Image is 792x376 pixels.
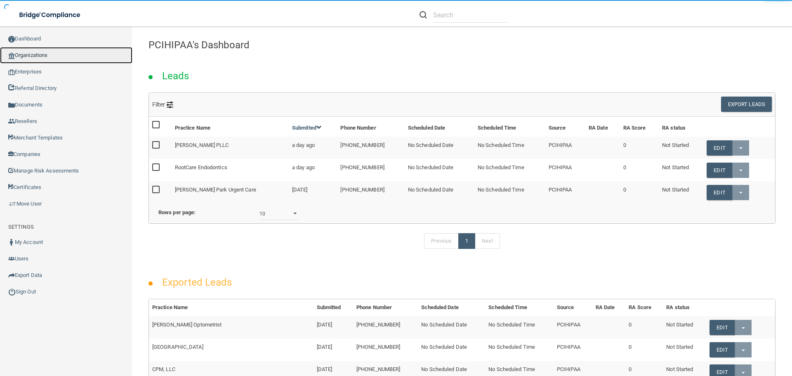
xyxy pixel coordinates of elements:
[663,316,706,338] td: Not Started
[659,117,703,137] th: RA status
[554,339,592,361] td: PCIHIPAA
[167,102,173,108] img: icon-filter@2x.21656d0b.png
[172,181,289,203] td: [PERSON_NAME] Park Urgent Care
[545,181,585,203] td: PCIHIPAA
[424,233,459,249] a: Previous
[659,181,703,203] td: Not Started
[545,159,585,181] td: PCIHIPAA
[433,7,509,23] input: Search
[292,125,322,131] a: Submitted
[545,117,585,137] th: Source
[554,316,592,338] td: PCIHIPAA
[337,137,404,159] td: [PHONE_NUMBER]
[475,233,500,249] a: Next
[337,159,404,181] td: [PHONE_NUMBER]
[405,181,474,203] td: No Scheduled Date
[149,299,313,316] th: Practice Name
[149,339,313,361] td: [GEOGRAPHIC_DATA]
[8,255,15,262] img: icon-users.e205127d.png
[172,137,289,159] td: [PERSON_NAME] PLLC
[289,181,337,203] td: [DATE]
[485,299,554,316] th: Scheduled Time
[8,69,15,75] img: enterprise.0d942306.png
[458,233,475,249] a: 1
[8,52,15,59] img: organization-icon.f8decf85.png
[8,288,16,296] img: ic_power_dark.7ecde6b1.png
[313,299,353,316] th: Submitted
[592,299,626,316] th: RA Date
[8,239,15,246] img: ic_user_dark.df1a06c3.png
[313,316,353,338] td: [DATE]
[313,339,353,361] td: [DATE]
[289,159,337,181] td: a day ago
[172,159,289,181] td: RootCare Endodontics
[620,137,659,159] td: 0
[721,97,772,112] button: Export Leads
[554,299,592,316] th: Source
[149,316,313,338] td: [PERSON_NAME] Optometrist
[707,185,732,200] a: Edit
[152,101,173,108] span: Filter
[474,181,545,203] td: No Scheduled Time
[545,137,585,159] td: PCIHIPAA
[289,137,337,159] td: a day ago
[337,117,404,137] th: Phone Number
[353,299,418,316] th: Phone Number
[659,159,703,181] td: Not Started
[485,316,554,338] td: No Scheduled Time
[148,40,775,50] h4: PCIHIPAA's Dashboard
[707,163,732,178] a: Edit
[707,140,732,156] a: Edit
[12,7,88,24] img: bridge_compliance_login_screen.278c3ca4.svg
[418,316,485,338] td: No Scheduled Date
[405,137,474,159] td: No Scheduled Date
[663,299,706,316] th: RA status
[620,117,659,137] th: RA Score
[620,181,659,203] td: 0
[659,137,703,159] td: Not Started
[8,222,34,232] label: SETTINGS
[625,339,663,361] td: 0
[353,339,418,361] td: [PHONE_NUMBER]
[8,272,15,279] img: icon-export.b9366987.png
[625,316,663,338] td: 0
[158,209,196,215] b: Rows per page:
[154,271,240,294] h2: Exported Leads
[405,159,474,181] td: No Scheduled Date
[172,117,289,137] th: Practice Name
[420,11,427,19] img: ic-search.3b580494.png
[8,118,15,125] img: ic_reseller.de258add.png
[8,102,15,109] img: icon-documents.8dae5593.png
[585,117,620,137] th: RA Date
[418,339,485,361] td: No Scheduled Date
[474,117,545,137] th: Scheduled Time
[474,159,545,181] td: No Scheduled Time
[625,299,663,316] th: RA Score
[485,339,554,361] td: No Scheduled Time
[337,181,404,203] td: [PHONE_NUMBER]
[620,159,659,181] td: 0
[8,200,16,208] img: briefcase.64adab9b.png
[418,299,485,316] th: Scheduled Date
[353,316,418,338] td: [PHONE_NUMBER]
[154,64,198,87] h2: Leads
[405,117,474,137] th: Scheduled Date
[474,137,545,159] td: No Scheduled Time
[649,317,782,350] iframe: Drift Widget Chat Controller
[8,36,15,43] img: ic_dashboard_dark.d01f4a41.png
